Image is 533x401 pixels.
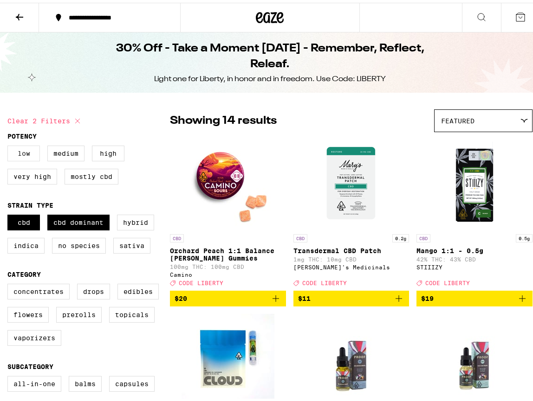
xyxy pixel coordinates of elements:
[416,244,533,252] p: Mango 1:1 - 0.5g
[293,288,409,304] button: Add to bag
[416,261,533,267] div: STIIIZY
[425,277,470,283] span: CODE LIBERTY
[7,107,83,130] button: Clear 2 filters
[293,231,307,240] p: CBD
[7,166,57,182] label: Very High
[170,231,184,240] p: CBD
[7,212,40,228] label: CBD
[170,244,286,259] p: Orchard Peach 1:1 Balance [PERSON_NAME] Gummies
[516,231,533,240] p: 0.5g
[7,327,61,343] label: Vaporizers
[298,292,311,299] span: $11
[170,288,286,304] button: Add to bag
[92,143,124,159] label: High
[421,292,434,299] span: $19
[7,360,53,368] legend: Subcategory
[47,143,84,159] label: Medium
[52,235,106,251] label: No Species
[293,254,409,260] p: 1mg THC: 10mg CBD
[117,281,159,297] label: Edibles
[392,231,409,240] p: 0.2g
[7,130,37,137] legend: Potency
[101,38,439,70] h1: 30% Off - Take a Moment [DATE] - Remember, Reflect, Releaf.
[416,134,533,288] a: Open page for Mango 1:1 - 0.5g from STIIIZY
[182,134,274,227] img: Camino - Orchard Peach 1:1 Balance Sours Gummies
[7,304,49,320] label: Flowers
[302,277,347,283] span: CODE LIBERTY
[7,143,40,159] label: Low
[6,6,67,14] span: Hi. Need any help?
[69,373,102,389] label: Balms
[7,199,53,206] legend: Strain Type
[7,268,41,275] legend: Category
[7,235,45,251] label: Indica
[65,166,118,182] label: Mostly CBD
[428,134,521,227] img: STIIIZY - Mango 1:1 - 0.5g
[7,281,70,297] label: Concentrates
[179,277,223,283] span: CODE LIBERTY
[170,261,286,267] p: 100mg THC: 100mg CBD
[441,115,474,122] span: Featured
[77,281,110,297] label: Drops
[154,71,386,82] div: Light one for Liberty, in honor and in freedom. Use Code: LIBERTY
[170,110,277,126] p: Showing 14 results
[416,231,430,240] p: CBD
[47,212,110,228] label: CBD Dominant
[117,212,154,228] label: Hybrid
[416,254,533,260] p: 42% THC: 43% CBD
[56,304,102,320] label: Prerolls
[293,134,409,288] a: Open page for Transdermal CBD Patch from Mary's Medicinals
[170,269,286,275] div: Camino
[109,304,155,320] label: Topicals
[293,244,409,252] p: Transdermal CBD Patch
[170,134,286,288] a: Open page for Orchard Peach 1:1 Balance Sours Gummies from Camino
[109,373,155,389] label: Capsules
[416,288,533,304] button: Add to bag
[305,134,397,227] img: Mary's Medicinals - Transdermal CBD Patch
[7,373,61,389] label: All-In-One
[175,292,187,299] span: $20
[293,261,409,267] div: [PERSON_NAME]'s Medicinals
[113,235,150,251] label: Sativa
